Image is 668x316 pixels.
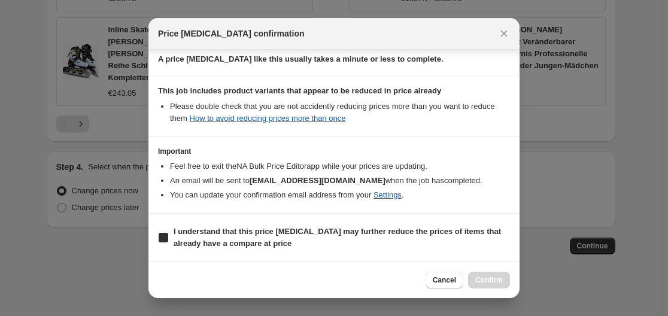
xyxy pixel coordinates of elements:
b: [EMAIL_ADDRESS][DOMAIN_NAME] [250,176,385,185]
li: Please double check that you are not accidently reducing prices more than you want to reduce them [170,101,510,124]
span: Cancel [433,275,456,285]
button: Close [496,25,512,42]
li: An email will be sent to when the job has completed . [170,175,510,187]
a: How to avoid reducing prices more than once [190,114,346,123]
li: You can update your confirmation email address from your . [170,189,510,201]
b: I understand that this price [MEDICAL_DATA] may further reduce the prices of items that already h... [174,227,501,248]
b: A price [MEDICAL_DATA] like this usually takes a minute or less to complete. [158,54,444,63]
li: Feel free to exit the NA Bulk Price Editor app while your prices are updating. [170,160,510,172]
h3: Important [158,147,510,156]
button: Cancel [426,272,463,288]
b: This job includes product variants that appear to be reduced in price already [158,86,441,95]
a: Settings [374,190,402,199]
span: Price [MEDICAL_DATA] confirmation [158,28,305,39]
